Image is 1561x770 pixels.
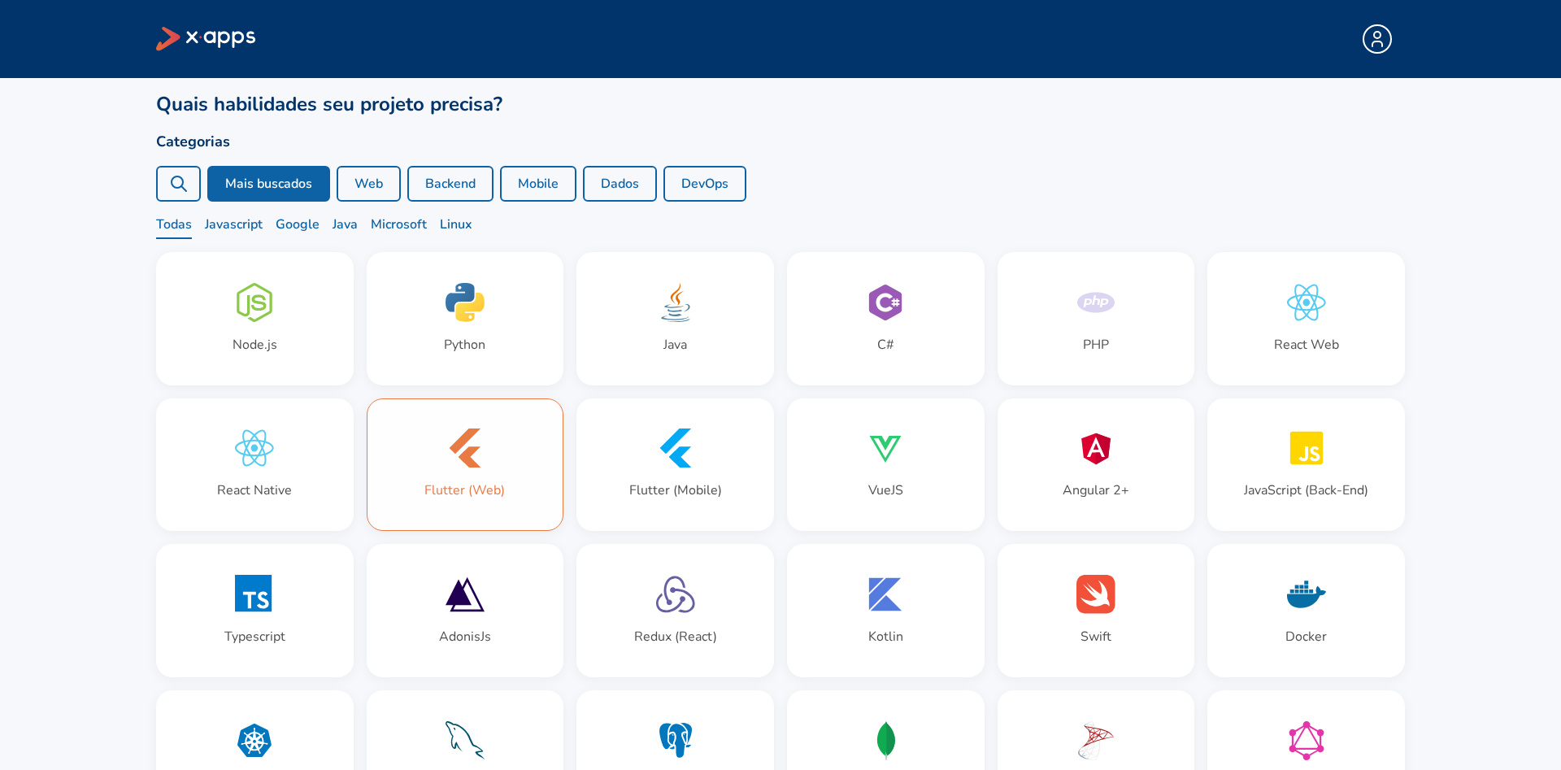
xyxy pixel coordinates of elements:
div: Redux (React) [634,627,717,646]
div: Kotlin [868,627,903,646]
span: Google [276,215,320,239]
button: Node.js [156,252,354,385]
div: Angular 2+ [1063,481,1129,500]
div: Java [663,335,687,355]
h1: Quais habilidades seu projeto precisa? [156,91,1405,117]
button: Typescript [156,544,354,677]
button: Flutter (Mobile) [576,398,774,532]
button: React Web [1207,252,1405,385]
div: Swift [1081,627,1111,646]
button: Java [576,252,774,385]
button: React Native [156,398,354,532]
span: Todas [156,215,192,239]
span: Java [333,215,358,239]
div: Typescript [224,627,285,646]
button: JavaScript (Back-End) [1207,398,1405,532]
button: Mais buscados [207,166,330,202]
button: PHP [998,252,1195,385]
button: Kotlin [787,544,985,677]
div: Python [444,335,485,355]
button: Web [337,166,401,202]
span: Javascript [205,215,263,239]
div: JavaScript (Back-End) [1244,481,1368,500]
button: Docker [1207,544,1405,677]
div: AdonisJs [439,627,491,646]
span: Linux [440,215,472,239]
button: Angular 2+ [998,398,1195,532]
span: Microsoft [371,215,427,239]
button: Dados [583,166,657,202]
div: C# [877,335,894,355]
button: DevOps [663,166,746,202]
div: PHP [1083,335,1109,355]
div: Docker [1285,627,1327,646]
div: Flutter (Mobile) [629,481,722,500]
div: VueJS [868,481,903,500]
div: React Web [1274,335,1339,355]
button: C# [787,252,985,385]
button: Flutter (Web) [367,398,564,532]
div: Node.js [233,335,277,355]
button: VueJS [787,398,985,532]
button: Swift [998,544,1195,677]
button: Mobile [500,166,576,202]
h2: Categorias [156,130,1405,153]
div: Flutter (Web) [424,481,505,500]
button: Backend [407,166,494,202]
button: Redux (React) [576,544,774,677]
button: AdonisJs [367,544,564,677]
button: Python [367,252,564,385]
div: React Native [217,481,292,500]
